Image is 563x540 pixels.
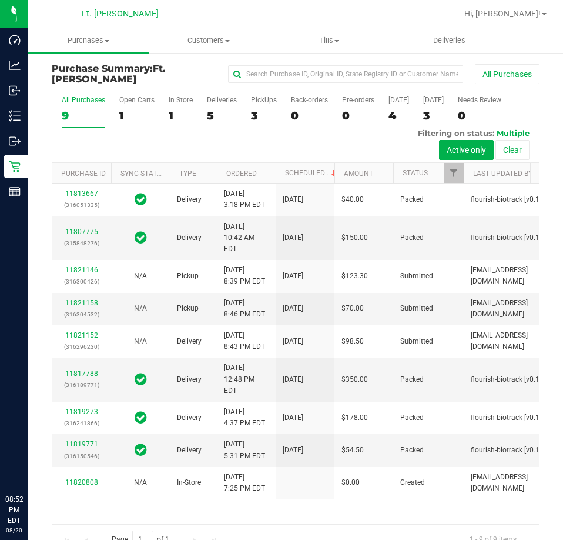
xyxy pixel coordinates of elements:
span: [DATE] 8:46 PM EDT [224,298,265,320]
span: flourish-biotrack [v0.1.0] [471,412,547,424]
p: (316150546) [59,451,104,462]
span: In Sync [135,191,147,208]
div: All Purchases [62,96,105,104]
div: 0 [458,109,501,122]
a: Purchase ID [61,169,106,178]
span: Delivery [177,412,202,424]
span: $123.30 [341,271,368,282]
a: 11821158 [65,299,98,307]
button: All Purchases [475,64,539,84]
span: $350.00 [341,374,368,385]
a: 11821152 [65,331,98,339]
span: $54.50 [341,445,364,456]
inline-svg: Inbound [9,85,21,96]
span: Ft. [PERSON_NAME] [82,9,159,19]
inline-svg: Dashboard [9,34,21,46]
span: [DATE] 8:39 PM EDT [224,265,265,287]
span: [DATE] 8:43 PM EDT [224,330,265,352]
span: [DATE] [283,412,303,424]
span: [DATE] [283,374,303,385]
span: [DATE] [283,336,303,347]
button: N/A [134,271,147,282]
a: Filter [444,163,464,183]
span: flourish-biotrack [v0.1.0] [471,374,547,385]
input: Search Purchase ID, Original ID, State Registry ID or Customer Name... [228,65,463,83]
inline-svg: Reports [9,186,21,198]
span: Not Applicable [134,304,147,312]
span: In Sync [135,442,147,458]
span: [DATE] [283,232,303,244]
span: Packed [400,412,424,424]
span: Purchases [28,35,149,46]
span: [DATE] 3:18 PM EDT [224,188,265,211]
span: $70.00 [341,303,364,314]
span: Packed [400,232,424,244]
span: Delivery [177,336,202,347]
span: flourish-biotrack [v0.1.0] [471,232,547,244]
a: Scheduled [285,169,339,177]
p: (316241866) [59,418,104,429]
a: Customers [149,28,269,53]
span: Multiple [497,128,530,138]
p: 08:52 PM EDT [5,494,23,526]
a: Amount [344,169,373,178]
span: Customers [149,35,269,46]
span: $178.00 [341,412,368,424]
span: Submitted [400,271,433,282]
span: Packed [400,374,424,385]
p: (316304532) [59,309,104,320]
a: Tills [269,28,390,53]
span: Delivery [177,232,202,244]
p: (315848276) [59,238,104,249]
p: (316300426) [59,276,104,287]
div: 3 [251,109,277,122]
span: Delivery [177,374,202,385]
a: 11813667 [65,189,98,198]
h3: Purchase Summary: [52,64,215,84]
p: 08/20 [5,526,23,535]
span: [DATE] 12:48 PM EDT [224,362,269,396]
button: N/A [134,477,147,488]
span: [DATE] [283,271,303,282]
button: Active only [439,140,494,160]
span: [DATE] 10:42 AM EDT [224,221,269,255]
span: Pickup [177,303,199,314]
span: $98.50 [341,336,364,347]
span: Tills [270,35,389,46]
span: [DATE] [283,445,303,456]
inline-svg: Analytics [9,59,21,71]
iframe: Resource center [12,446,47,481]
span: [DATE] 4:37 PM EDT [224,406,265,429]
button: N/A [134,336,147,347]
div: 5 [207,109,237,122]
span: [DATE] 7:25 PM EDT [224,472,265,494]
a: 11817788 [65,369,98,378]
span: [DATE] [283,303,303,314]
a: Sync Status [120,169,166,178]
a: 11821146 [65,266,98,274]
span: Delivery [177,194,202,205]
div: 1 [169,109,193,122]
a: 11820808 [65,478,98,486]
inline-svg: Inventory [9,110,21,122]
span: In Sync [135,371,147,388]
a: Status [403,169,428,177]
div: Needs Review [458,96,501,104]
div: 0 [291,109,328,122]
a: Purchases [28,28,149,53]
button: N/A [134,303,147,314]
a: Ordered [226,169,257,178]
inline-svg: Outbound [9,135,21,147]
span: flourish-biotrack [v0.1.0] [471,445,547,456]
span: Not Applicable [134,337,147,345]
a: 11819771 [65,440,98,448]
span: flourish-biotrack [v0.1.0] [471,194,547,205]
a: Type [179,169,196,178]
inline-svg: Retail [9,161,21,172]
div: 0 [342,109,374,122]
span: Created [400,477,425,488]
button: Clear [495,140,530,160]
span: Hi, [PERSON_NAME]! [464,9,541,18]
span: $40.00 [341,194,364,205]
div: Open Carts [119,96,155,104]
